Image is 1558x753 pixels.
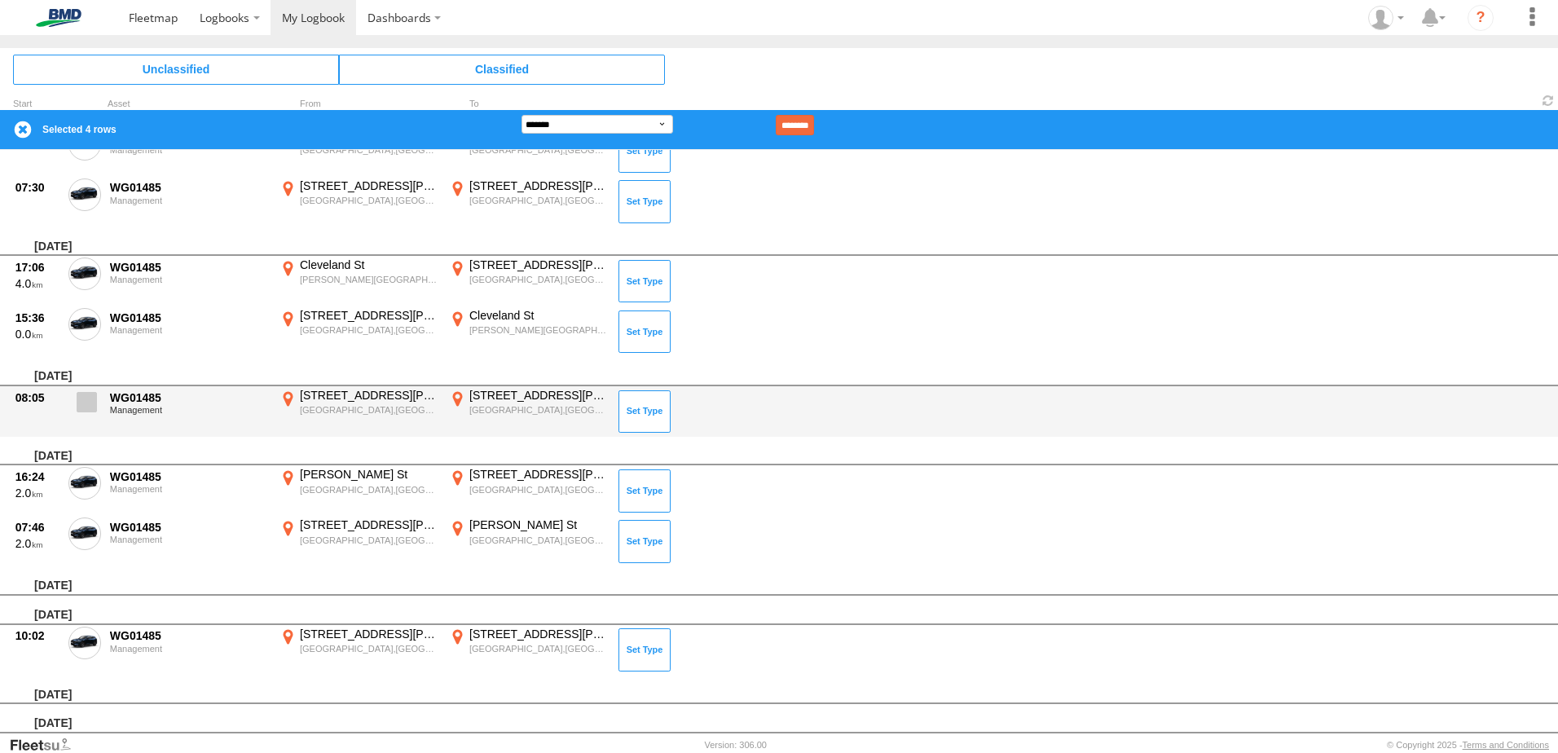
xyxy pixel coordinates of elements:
label: Click to View Event Location [447,627,610,674]
div: © Copyright 2025 - [1387,740,1549,750]
label: Click to View Event Location [277,178,440,226]
div: [PERSON_NAME][GEOGRAPHIC_DATA],[GEOGRAPHIC_DATA] [469,324,607,336]
label: Click to View Event Location [277,627,440,674]
div: [GEOGRAPHIC_DATA],[GEOGRAPHIC_DATA] [469,274,607,285]
div: [GEOGRAPHIC_DATA],[GEOGRAPHIC_DATA] [300,144,438,156]
label: Click to View Event Location [277,258,440,305]
i: ? [1468,5,1494,31]
label: Click to View Event Location [277,467,440,514]
div: Management [110,484,268,494]
div: [GEOGRAPHIC_DATA],[GEOGRAPHIC_DATA] [300,404,438,416]
div: [PERSON_NAME][GEOGRAPHIC_DATA],[GEOGRAPHIC_DATA] [300,274,438,285]
label: Click to View Event Location [447,467,610,514]
div: [STREET_ADDRESS][PERSON_NAME] [300,388,438,403]
div: Robbie Kerr [1362,6,1410,30]
div: To [447,100,610,108]
button: Click to Set [618,310,671,353]
button: Click to Set [618,469,671,512]
div: Management [110,325,268,335]
button: Click to Set [618,260,671,302]
div: [STREET_ADDRESS][PERSON_NAME] [300,517,438,532]
div: [STREET_ADDRESS][PERSON_NAME] [469,388,607,403]
div: WG01485 [110,520,268,535]
div: Version: 306.00 [705,740,767,750]
div: [GEOGRAPHIC_DATA],[GEOGRAPHIC_DATA] [300,535,438,546]
span: Click to view Classified Trips [339,55,665,84]
div: 07:30 [15,180,59,195]
button: Click to Set [618,520,671,562]
div: WG01485 [110,628,268,643]
div: Management [110,145,268,155]
div: [STREET_ADDRESS][PERSON_NAME] [469,467,607,482]
div: Management [110,275,268,284]
label: Click to View Event Location [447,128,610,175]
img: bmd-logo.svg [16,9,101,27]
div: [GEOGRAPHIC_DATA],[GEOGRAPHIC_DATA] [469,144,607,156]
div: 2.0 [15,536,59,551]
div: Management [110,535,268,544]
label: Click to View Event Location [447,517,610,565]
button: Click to Set [618,130,671,172]
div: From [277,100,440,108]
div: Asset [108,100,271,108]
div: [STREET_ADDRESS][PERSON_NAME] [469,627,607,641]
div: 16:24 [15,469,59,484]
div: Management [110,196,268,205]
div: WG01485 [110,469,268,484]
span: Click to view Unclassified Trips [13,55,339,84]
button: Click to Set [618,180,671,222]
label: Click to View Event Location [447,178,610,226]
div: [PERSON_NAME] St [469,517,607,532]
label: Click to View Event Location [277,388,440,435]
div: [GEOGRAPHIC_DATA],[GEOGRAPHIC_DATA] [469,643,607,654]
div: WG01485 [110,310,268,325]
label: Clear Selection [13,120,33,139]
label: Click to View Event Location [447,388,610,435]
div: Management [110,644,268,654]
div: Click to Sort [13,100,62,108]
label: Click to View Event Location [277,517,440,565]
div: 17:06 [15,260,59,275]
div: Cleveland St [469,308,607,323]
div: [GEOGRAPHIC_DATA],[GEOGRAPHIC_DATA] [469,195,607,206]
div: [STREET_ADDRESS][PERSON_NAME] [300,178,438,193]
div: 0.0 [15,327,59,341]
div: [PERSON_NAME] St [300,467,438,482]
label: Click to View Event Location [277,128,440,175]
div: WG01485 [110,390,268,405]
div: [GEOGRAPHIC_DATA],[GEOGRAPHIC_DATA] [300,643,438,654]
div: [GEOGRAPHIC_DATA],[GEOGRAPHIC_DATA] [469,535,607,546]
div: [STREET_ADDRESS][PERSON_NAME] [300,308,438,323]
div: [STREET_ADDRESS][PERSON_NAME] [469,178,607,193]
a: Terms and Conditions [1463,740,1549,750]
div: [GEOGRAPHIC_DATA],[GEOGRAPHIC_DATA] [300,195,438,206]
div: [GEOGRAPHIC_DATA],[GEOGRAPHIC_DATA] [300,324,438,336]
a: Visit our Website [9,737,84,753]
div: WG01485 [110,260,268,275]
div: [STREET_ADDRESS][PERSON_NAME] [300,627,438,641]
div: Cleveland St [300,258,438,272]
button: Click to Set [618,390,671,433]
span: Refresh [1538,93,1558,108]
label: Click to View Event Location [277,308,440,355]
div: 4.0 [15,276,59,291]
label: Click to View Event Location [447,308,610,355]
label: Click to View Event Location [447,258,610,305]
div: 2.0 [15,486,59,500]
div: 15:36 [15,310,59,325]
button: Click to Set [618,628,671,671]
div: [STREET_ADDRESS][PERSON_NAME] [469,258,607,272]
div: Management [110,405,268,415]
div: [GEOGRAPHIC_DATA],[GEOGRAPHIC_DATA] [469,484,607,495]
div: 08:05 [15,390,59,405]
div: WG01485 [110,180,268,195]
div: [GEOGRAPHIC_DATA],[GEOGRAPHIC_DATA] [300,484,438,495]
div: 10:02 [15,628,59,643]
div: [GEOGRAPHIC_DATA],[GEOGRAPHIC_DATA] [469,404,607,416]
div: 07:46 [15,520,59,535]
